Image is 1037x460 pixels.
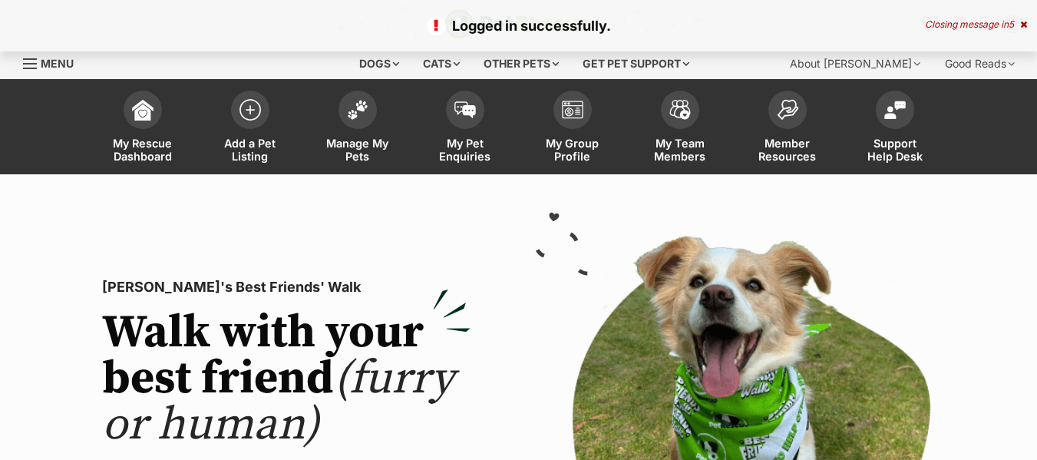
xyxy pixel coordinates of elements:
span: Menu [41,57,74,70]
span: My Pet Enquiries [431,137,500,163]
a: My Rescue Dashboard [89,83,197,174]
div: Dogs [348,48,410,79]
img: dashboard-icon-eb2f2d2d3e046f16d808141f083e7271f6b2e854fb5c12c21221c1fb7104beca.svg [132,99,154,121]
a: Menu [23,48,84,76]
a: Manage My Pets [304,83,411,174]
img: add-pet-listing-icon-0afa8454b4691262ce3f59096e99ab1cd57d4a30225e0717b998d2c9b9846f56.svg [239,99,261,121]
span: Add a Pet Listing [216,137,285,163]
span: (furry or human) [102,350,454,454]
h2: Walk with your best friend [102,310,471,448]
span: My Rescue Dashboard [108,137,177,163]
img: manage-my-pets-icon-02211641906a0b7f246fdf0571729dbe1e7629f14944591b6c1af311fb30b64b.svg [347,100,368,120]
a: My Group Profile [519,83,626,174]
div: Cats [412,48,471,79]
a: My Pet Enquiries [411,83,519,174]
span: Manage My Pets [323,137,392,163]
span: Member Resources [753,137,822,163]
img: help-desk-icon-fdf02630f3aa405de69fd3d07c3f3aa587a6932b1a1747fa1d2bba05be0121f9.svg [884,101,906,119]
span: Support Help Desk [860,137,930,163]
div: Other pets [473,48,570,79]
a: Support Help Desk [841,83,949,174]
div: About [PERSON_NAME] [779,48,931,79]
span: My Team Members [646,137,715,163]
a: Member Resources [734,83,841,174]
span: My Group Profile [538,137,607,163]
div: Good Reads [934,48,1025,79]
div: Get pet support [572,48,700,79]
img: team-members-icon-5396bd8760b3fe7c0b43da4ab00e1e3bb1a5d9ba89233759b79545d2d3fc5d0d.svg [669,100,691,120]
img: group-profile-icon-3fa3cf56718a62981997c0bc7e787c4b2cf8bcc04b72c1350f741eb67cf2f40e.svg [562,101,583,119]
a: My Team Members [626,83,734,174]
a: Add a Pet Listing [197,83,304,174]
p: [PERSON_NAME]'s Best Friends' Walk [102,276,471,298]
img: member-resources-icon-8e73f808a243e03378d46382f2149f9095a855e16c252ad45f914b54edf8863c.svg [777,99,798,120]
img: pet-enquiries-icon-7e3ad2cf08bfb03b45e93fb7055b45f3efa6380592205ae92323e6603595dc1f.svg [454,101,476,118]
